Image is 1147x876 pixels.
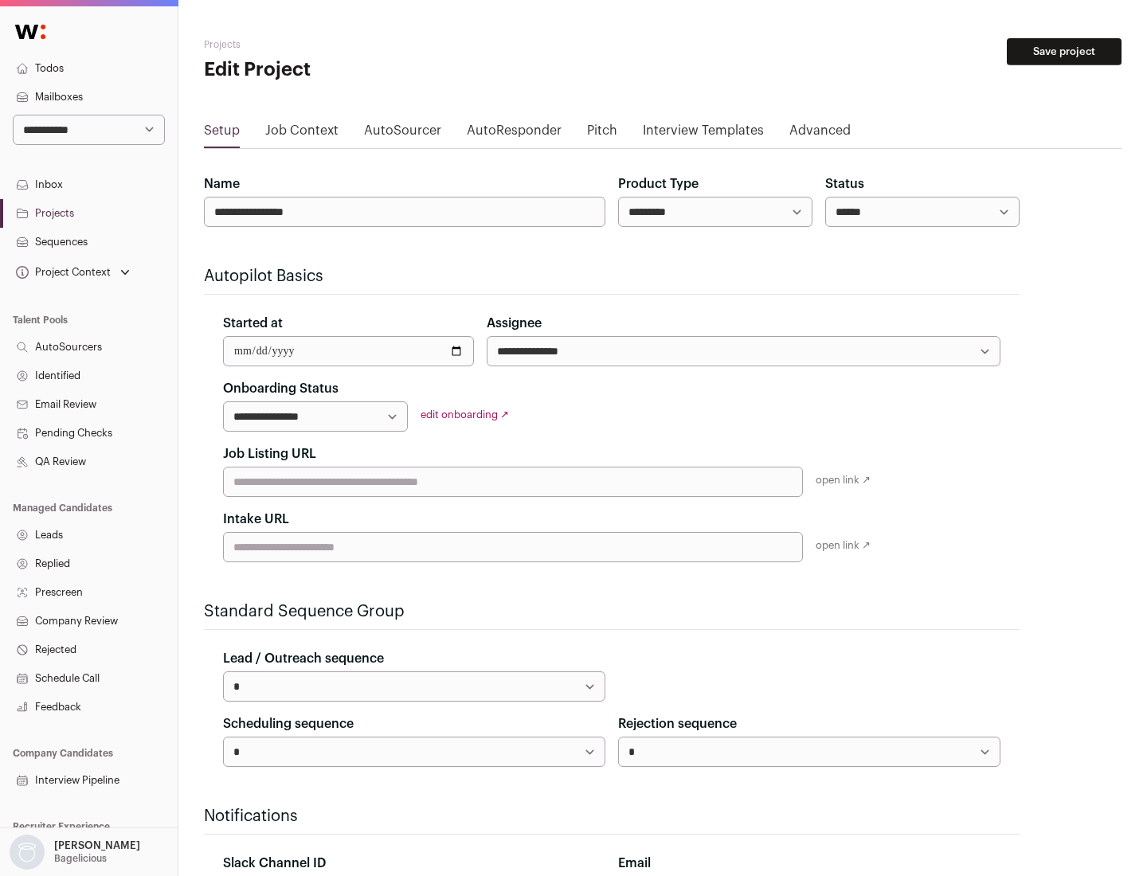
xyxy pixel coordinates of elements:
[1007,38,1122,65] button: Save project
[54,839,140,852] p: [PERSON_NAME]
[204,174,240,194] label: Name
[204,805,1020,827] h2: Notifications
[204,265,1020,287] h2: Autopilot Basics
[587,121,617,147] a: Pitch
[204,600,1020,623] h2: Standard Sequence Group
[618,714,737,733] label: Rejection sequence
[223,510,289,529] label: Intake URL
[467,121,562,147] a: AutoResponder
[421,409,509,420] a: edit onboarding ↗
[643,121,764,147] a: Interview Templates
[204,38,510,51] h2: Projects
[364,121,441,147] a: AutoSourcer
[54,852,107,865] p: Bagelicious
[618,174,699,194] label: Product Type
[204,57,510,83] h1: Edit Project
[6,835,143,870] button: Open dropdown
[618,854,1000,873] div: Email
[223,379,339,398] label: Onboarding Status
[825,174,864,194] label: Status
[223,314,283,333] label: Started at
[223,444,316,463] label: Job Listing URL
[487,314,542,333] label: Assignee
[223,854,326,873] label: Slack Channel ID
[223,714,354,733] label: Scheduling sequence
[13,266,111,279] div: Project Context
[10,835,45,870] img: nopic.png
[789,121,851,147] a: Advanced
[13,261,133,284] button: Open dropdown
[265,121,339,147] a: Job Context
[223,649,384,668] label: Lead / Outreach sequence
[204,121,240,147] a: Setup
[6,16,54,48] img: Wellfound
